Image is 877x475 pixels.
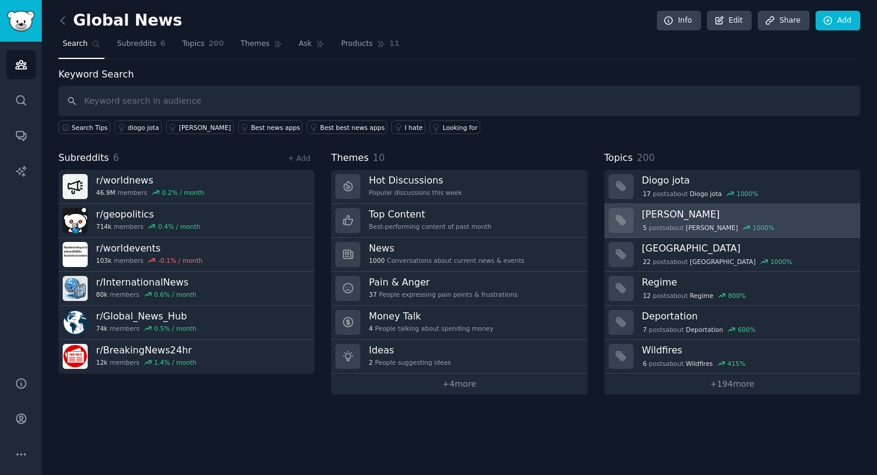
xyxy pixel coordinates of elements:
div: -0.1 % / month [158,256,203,265]
span: 11 [390,39,400,49]
a: [PERSON_NAME] [166,120,234,134]
span: Subreddits [58,151,109,166]
h3: Hot Discussions [369,174,462,187]
span: 1000 [369,256,385,265]
a: Regime12postsaboutRegime800% [604,272,860,306]
a: +4more [331,374,587,395]
div: members [96,188,204,197]
h3: Diogo jota [642,174,852,187]
a: Ask [295,35,329,59]
a: Top ContentBest-performing content of past month [331,204,587,238]
h3: Regime [642,276,852,288]
div: 1000 % [752,223,774,232]
a: r/geopolitics714kmembers0.4% / month [58,204,314,238]
div: I hate [404,123,422,132]
h2: Global News [58,11,182,30]
a: [PERSON_NAME]5postsabout[PERSON_NAME]1000% [604,204,860,238]
span: [PERSON_NAME] [686,223,738,232]
span: [GEOGRAPHIC_DATA] [690,257,755,266]
a: Products11 [337,35,404,59]
span: Topics [604,151,633,166]
span: 5 [643,223,647,232]
h3: r/ BreakingNews24hr [96,344,196,356]
a: Themes [236,35,286,59]
div: 415 % [727,359,745,368]
a: Edit [707,11,752,31]
span: 12k [96,358,107,367]
a: Looking for [430,120,480,134]
span: Subreddits [117,39,156,49]
span: 200 [209,39,224,49]
a: Ideas2People suggesting ideas [331,340,587,374]
div: 0.4 % / month [158,222,200,231]
div: 0.5 % / month [154,324,196,333]
a: Pain & Anger37People expressing pain points & frustrations [331,272,587,306]
span: 7 [643,325,647,334]
h3: Pain & Anger [369,276,517,288]
h3: [GEOGRAPHIC_DATA] [642,242,852,254]
span: Search [63,39,88,49]
span: 10 [373,152,385,163]
a: r/worldevents103kmembers-0.1% / month [58,238,314,272]
span: 6 [643,359,647,368]
span: 22 [643,257,650,266]
img: geopolitics [63,208,88,233]
span: 2 [369,358,373,367]
img: BreakingNews24hr [63,344,88,369]
a: News1000Conversations about current news & events [331,238,587,272]
div: post s about [642,256,793,267]
span: 74k [96,324,107,333]
h3: r/ Global_News_Hub [96,310,196,322]
div: People talking about spending money [369,324,493,333]
div: People expressing pain points & frustrations [369,290,517,299]
div: Looking for [443,123,478,132]
h3: [PERSON_NAME] [642,208,852,221]
span: 12 [643,291,650,300]
a: Topics200 [178,35,228,59]
span: 200 [637,152,654,163]
span: Themes [240,39,270,49]
div: members [96,324,196,333]
span: Products [341,39,373,49]
div: 1.4 % / month [154,358,196,367]
h3: Ideas [369,344,450,356]
span: Topics [182,39,204,49]
img: InternationalNews [63,276,88,301]
div: 1000 % [770,257,792,266]
input: Keyword search in audience [58,86,860,116]
span: Diogo jota [690,190,722,198]
a: Info [657,11,701,31]
a: Hot DiscussionsPopular discussions this week [331,170,587,204]
div: diogo jota [128,123,159,132]
div: 0.2 % / month [162,188,204,197]
div: 1000 % [737,190,759,198]
a: Diogo jota17postsaboutDiogo jota1000% [604,170,860,204]
a: Search [58,35,104,59]
a: + Add [288,154,310,163]
div: Best best news apps [320,123,384,132]
a: Add [816,11,860,31]
span: 6 [113,152,119,163]
a: r/worldnews46.9Mmembers0.2% / month [58,170,314,204]
a: r/InternationalNews80kmembers0.6% / month [58,272,314,306]
h3: Money Talk [369,310,493,322]
span: Themes [331,151,369,166]
a: Best best news apps [307,120,387,134]
span: Deportation [686,325,724,334]
div: People suggesting ideas [369,358,450,367]
div: Conversations about current news & events [369,256,524,265]
h3: r/ worldnews [96,174,204,187]
a: [GEOGRAPHIC_DATA]22postsabout[GEOGRAPHIC_DATA]1000% [604,238,860,272]
img: worldevents [63,242,88,267]
div: members [96,290,196,299]
label: Keyword Search [58,69,134,80]
div: members [96,222,200,231]
span: Wildfires [686,359,713,368]
div: 800 % [728,291,746,300]
h3: Wildfires [642,344,852,356]
h3: r/ InternationalNews [96,276,196,288]
div: Best-performing content of past month [369,222,492,231]
div: members [96,358,196,367]
span: 4 [369,324,373,333]
a: Wildfires6postsaboutWildfires415% [604,340,860,374]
